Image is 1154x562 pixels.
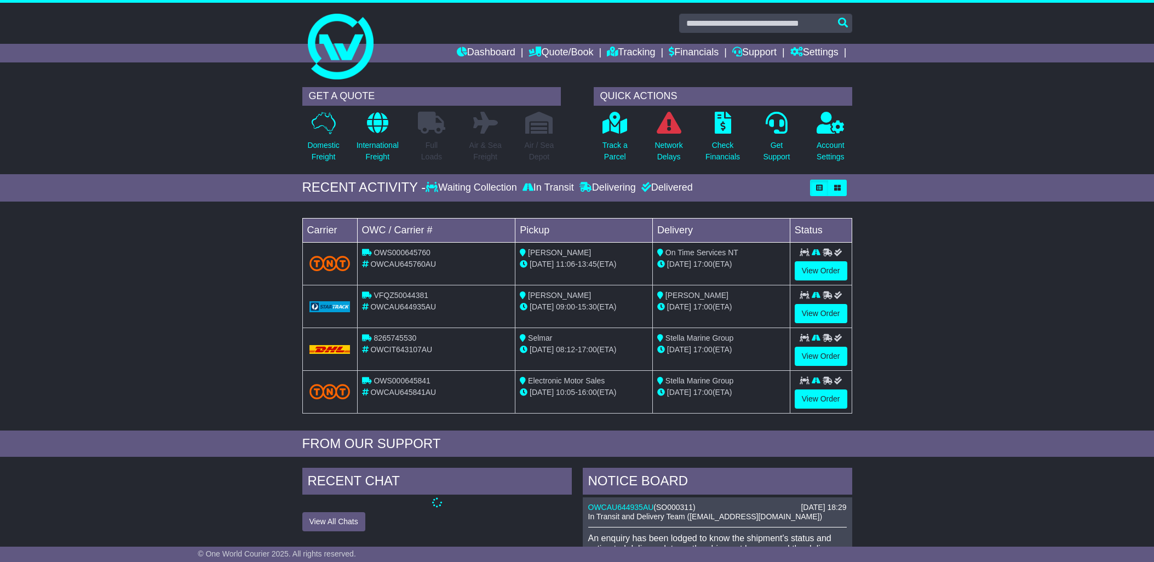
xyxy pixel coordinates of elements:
[667,260,691,268] span: [DATE]
[607,44,655,62] a: Tracking
[525,140,554,163] p: Air / Sea Depot
[795,389,847,409] a: View Order
[374,291,428,300] span: VFQZ50044381
[705,111,740,169] a: CheckFinancials
[530,302,554,311] span: [DATE]
[693,260,713,268] span: 17:00
[302,512,365,531] button: View All Chats
[530,388,554,397] span: [DATE]
[374,248,430,257] span: OWS000645760
[732,44,777,62] a: Support
[693,302,713,311] span: 17:00
[370,302,436,311] span: OWCAU644935AU
[693,388,713,397] span: 17:00
[667,345,691,354] span: [DATE]
[790,218,852,242] td: Status
[302,87,561,106] div: GET A QUOTE
[667,302,691,311] span: [DATE]
[578,345,597,354] span: 17:00
[762,111,790,169] a: GetSupport
[307,140,339,163] p: Domestic Freight
[530,345,554,354] span: [DATE]
[578,260,597,268] span: 13:45
[374,334,416,342] span: 8265745530
[520,387,648,398] div: - (ETA)
[654,140,682,163] p: Network Delays
[370,345,432,354] span: OWCIT643107AU
[594,87,852,106] div: QUICK ACTIONS
[657,259,785,270] div: (ETA)
[588,503,654,512] a: OWCAU644935AU
[667,388,691,397] span: [DATE]
[356,111,399,169] a: InternationalFreight
[656,503,693,512] span: SO000311
[529,44,593,62] a: Quote/Book
[588,503,847,512] div: ( )
[602,111,628,169] a: Track aParcel
[302,436,852,452] div: FROM OUR SUPPORT
[515,218,653,242] td: Pickup
[657,344,785,355] div: (ETA)
[520,301,648,313] div: - (ETA)
[520,182,577,194] div: In Transit
[795,347,847,366] a: View Order
[520,259,648,270] div: - (ETA)
[426,182,519,194] div: Waiting Collection
[370,260,436,268] span: OWCAU645760AU
[418,140,445,163] p: Full Loads
[705,140,740,163] p: Check Financials
[817,140,845,163] p: Account Settings
[309,301,351,312] img: GetCarrierServiceLogo
[528,376,605,385] span: Electronic Motor Sales
[657,387,785,398] div: (ETA)
[309,256,351,271] img: TNT_Domestic.png
[198,549,356,558] span: © One World Courier 2025. All rights reserved.
[556,345,575,354] span: 08:12
[665,291,728,300] span: [PERSON_NAME]
[657,301,785,313] div: (ETA)
[602,140,628,163] p: Track a Parcel
[639,182,693,194] div: Delivered
[693,345,713,354] span: 17:00
[763,140,790,163] p: Get Support
[577,182,639,194] div: Delivering
[530,260,554,268] span: [DATE]
[307,111,340,169] a: DomesticFreight
[801,503,846,512] div: [DATE] 18:29
[583,468,852,497] div: NOTICE BOARD
[665,334,734,342] span: Stella Marine Group
[795,261,847,280] a: View Order
[357,140,399,163] p: International Freight
[578,302,597,311] span: 15:30
[795,304,847,323] a: View Order
[528,248,591,257] span: [PERSON_NAME]
[528,291,591,300] span: [PERSON_NAME]
[357,218,515,242] td: OWC / Carrier #
[556,388,575,397] span: 10:05
[665,376,734,385] span: Stella Marine Group
[309,384,351,399] img: TNT_Domestic.png
[302,180,426,196] div: RECENT ACTIVITY -
[469,140,502,163] p: Air & Sea Freight
[302,218,357,242] td: Carrier
[654,111,683,169] a: NetworkDelays
[528,334,552,342] span: Selmar
[669,44,719,62] a: Financials
[665,248,738,257] span: On Time Services NT
[520,344,648,355] div: - (ETA)
[816,111,845,169] a: AccountSettings
[790,44,839,62] a: Settings
[556,302,575,311] span: 09:00
[588,512,823,521] span: In Transit and Delivery Team ([EMAIL_ADDRESS][DOMAIN_NAME])
[302,468,572,497] div: RECENT CHAT
[652,218,790,242] td: Delivery
[556,260,575,268] span: 11:06
[578,388,597,397] span: 16:00
[457,44,515,62] a: Dashboard
[374,376,430,385] span: OWS000645841
[370,388,436,397] span: OWCAU645841AU
[309,345,351,354] img: DHL.png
